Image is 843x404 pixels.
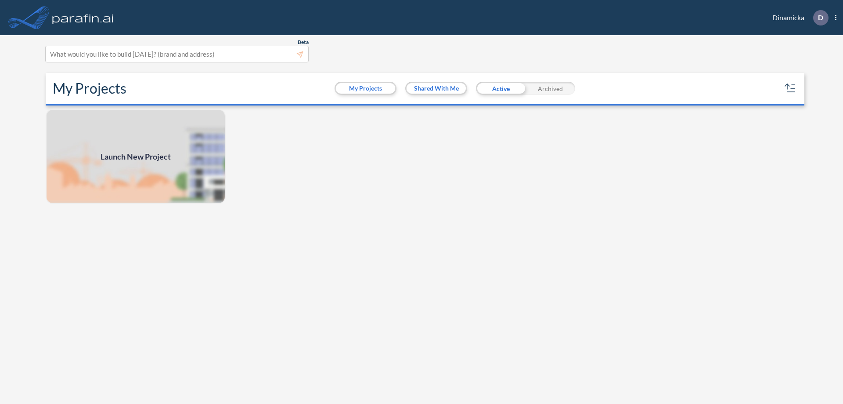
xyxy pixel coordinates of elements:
[298,39,309,46] span: Beta
[407,83,466,94] button: Shared With Me
[526,82,575,95] div: Archived
[101,151,171,163] span: Launch New Project
[818,14,823,22] p: D
[53,80,126,97] h2: My Projects
[476,82,526,95] div: Active
[46,109,226,204] img: add
[783,81,797,95] button: sort
[46,109,226,204] a: Launch New Project
[50,9,115,26] img: logo
[759,10,836,25] div: Dinamicka
[336,83,395,94] button: My Projects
